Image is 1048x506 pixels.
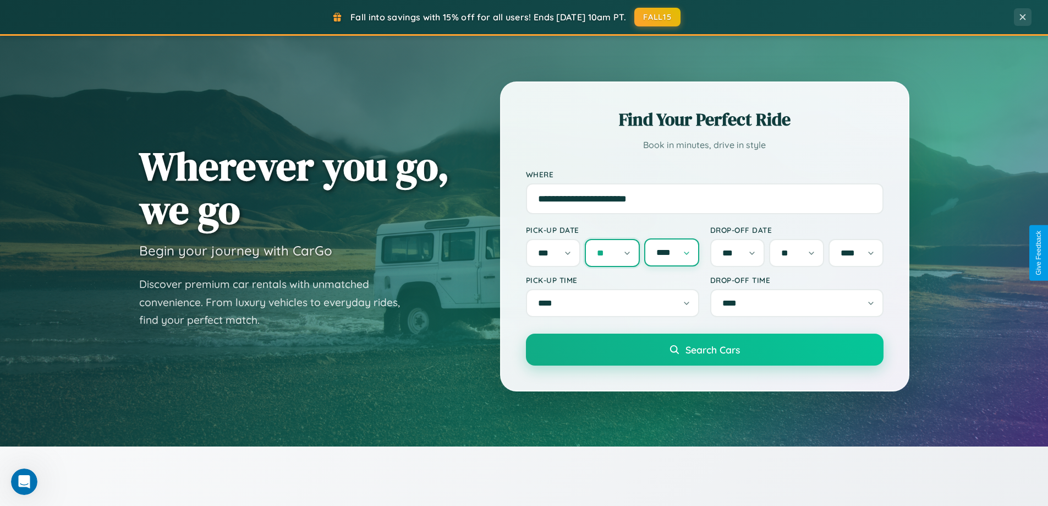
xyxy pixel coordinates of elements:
[526,107,884,132] h2: Find Your Perfect Ride
[526,225,699,235] label: Pick-up Date
[685,344,740,356] span: Search Cars
[350,12,626,23] span: Fall into savings with 15% off for all users! Ends [DATE] 10am PT.
[526,137,884,153] p: Book in minutes, drive in style
[526,334,884,366] button: Search Cars
[710,275,884,285] label: Drop-off Time
[11,469,37,495] iframe: Intercom live chat
[1035,231,1042,275] div: Give Feedback
[139,242,332,259] h3: Begin your journey with CarGo
[139,144,449,231] h1: Wherever you go, we go
[634,8,681,26] button: FALL15
[526,275,699,285] label: Pick-up Time
[710,225,884,235] label: Drop-off Date
[526,170,884,179] label: Where
[139,275,414,329] p: Discover premium car rentals with unmatched convenience. From luxury vehicles to everyday rides, ...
